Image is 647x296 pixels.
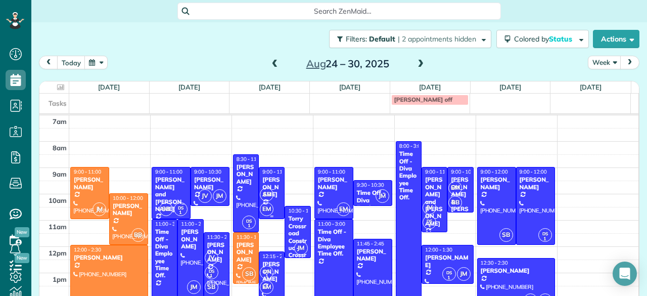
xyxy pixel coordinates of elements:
span: 10am [49,196,67,204]
span: 9:00 - 12:00 [481,168,508,175]
div: [PERSON_NAME] & [PERSON_NAME] [450,176,470,227]
span: 8am [53,144,67,152]
span: BB [448,196,462,209]
button: Actions [593,30,639,48]
span: SB [205,280,218,294]
span: | 2 appointments hidden [398,34,476,44]
a: [DATE] [580,83,602,91]
span: 11:00 - 3:00 [155,221,182,227]
span: 7am [53,117,67,125]
span: 9:00 - 11:00 [318,168,345,175]
span: SB [260,188,273,201]
span: 12pm [49,249,67,257]
a: [DATE] [178,83,200,91]
div: Torry Crossroad Construc - Crossroad Contruction [288,215,307,280]
div: Time Off - Diva Employee Time Off. [317,228,350,258]
span: JM [187,280,201,294]
span: 9am [53,170,67,178]
span: 11:00 - 2:00 [181,221,208,227]
div: [PERSON_NAME] [262,261,282,282]
span: BB [131,228,145,242]
span: JV [198,189,212,203]
a: [DATE] [98,83,120,91]
a: [DATE] [419,83,441,91]
div: [PERSON_NAME] [356,248,389,263]
span: EM [260,202,273,216]
span: DS [542,231,548,236]
span: 8:00 - 3:00 [399,143,424,149]
span: SB [159,202,173,216]
span: SB [242,267,256,281]
span: 10:30 - 12:30 [288,207,318,214]
span: Default [369,34,396,44]
span: 12:00 - 2:30 [74,246,101,253]
a: [DATE] [499,83,521,91]
span: DS [427,218,432,224]
div: [PERSON_NAME] [112,202,145,217]
span: 1pm [53,275,67,283]
button: Filters: Default | 2 appointments hidden [329,30,491,48]
div: Open Intercom Messenger [613,262,637,286]
span: EM [448,181,462,195]
div: [PERSON_NAME] and [PERSON_NAME] [425,176,444,227]
span: 8:30 - 11:30 [237,156,264,162]
h2: 24 – 30, 2025 [285,58,411,69]
button: Week [588,56,621,69]
span: DS [246,218,252,224]
div: [PERSON_NAME] [262,176,282,198]
span: JM [457,267,471,281]
span: 9:00 - 11:00 [74,168,101,175]
span: 12:15 - 2:00 [262,253,290,260]
div: [PERSON_NAME] [180,228,200,250]
span: New [15,227,29,237]
span: DS [264,268,269,274]
span: EM [337,202,350,216]
span: JM [294,241,308,255]
small: 1 [539,234,551,244]
div: [PERSON_NAME] [73,254,145,261]
small: 1 [443,273,455,283]
div: [PERSON_NAME] [73,176,106,191]
span: 11:00 - 3:00 [318,221,345,227]
div: [PERSON_NAME] [317,176,350,191]
small: 1 [260,271,273,281]
span: 12:30 - 2:30 [481,260,508,266]
span: 9:00 - 11:30 [425,168,452,175]
span: Status [549,34,574,44]
small: 1 [243,221,255,231]
span: 11am [49,223,67,231]
div: Time Off - Diva Employee Time Off. [155,228,174,279]
button: next [620,56,639,69]
div: [PERSON_NAME] [236,241,256,263]
div: [PERSON_NAME] [480,267,552,274]
span: JM [213,189,226,203]
span: [PERSON_NAME] off [394,96,452,103]
span: Aug [306,57,326,70]
div: [PERSON_NAME] [519,176,552,191]
span: 9:00 - 10:45 [451,168,478,175]
small: 1 [205,271,218,281]
span: 12:00 - 1:30 [425,246,452,253]
div: [PERSON_NAME] and [PERSON_NAME] [155,176,188,213]
a: Filters: Default | 2 appointments hidden [324,30,491,48]
span: Colored by [514,34,576,44]
div: Time Off - Diva Employee Time Off. [399,150,419,201]
span: DS [178,205,183,210]
span: 9:00 - 11:00 [262,168,290,175]
span: 11:30 - 2:00 [207,234,235,240]
div: [PERSON_NAME] [236,163,256,185]
div: [PERSON_NAME] [480,176,513,191]
small: 1 [423,221,436,231]
span: 9:00 - 11:00 [155,168,182,175]
span: 9:00 - 12:00 [520,168,547,175]
span: 9:00 - 10:30 [194,168,221,175]
span: JV [205,251,218,265]
span: JV [423,201,436,215]
span: 11:45 - 2:45 [357,240,384,247]
span: DS [446,270,452,275]
div: [PERSON_NAME] [194,176,226,191]
span: 11:30 - 1:30 [237,234,264,240]
span: 10:00 - 12:00 [113,195,143,201]
span: EM [260,280,273,294]
button: today [57,56,85,69]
